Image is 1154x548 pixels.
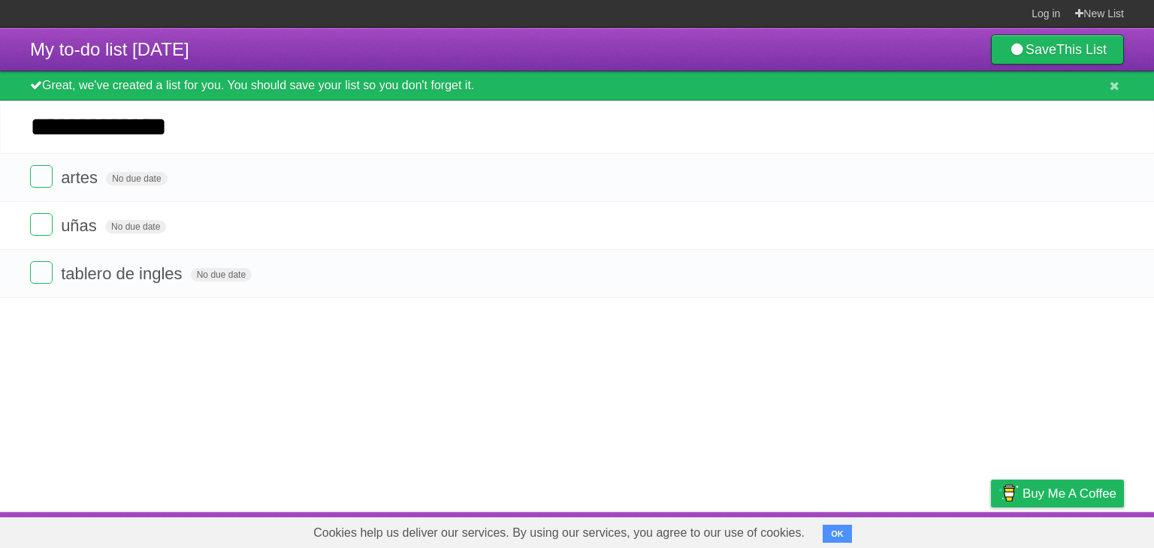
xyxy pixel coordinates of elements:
span: tablero de ingles [61,264,186,283]
a: SaveThis List [991,35,1124,65]
span: uñas [61,216,101,235]
span: Cookies help us deliver our services. By using our services, you agree to our use of cookies. [298,518,820,548]
a: Privacy [971,516,1011,544]
a: About [791,516,823,544]
b: This List [1056,42,1107,57]
a: Terms [920,516,953,544]
a: Buy me a coffee [991,480,1124,507]
a: Developers [841,516,902,544]
label: Done [30,165,53,188]
span: No due date [105,220,166,233]
label: Done [30,261,53,284]
img: Buy me a coffee [998,480,1019,506]
span: No due date [191,268,252,282]
span: My to-do list [DATE] [30,39,189,59]
a: Suggest a feature [1029,516,1124,544]
label: Done [30,213,53,236]
span: Buy me a coffee [1023,480,1116,507]
span: artes [61,168,101,187]
button: OK [823,525,852,543]
span: No due date [106,172,167,185]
